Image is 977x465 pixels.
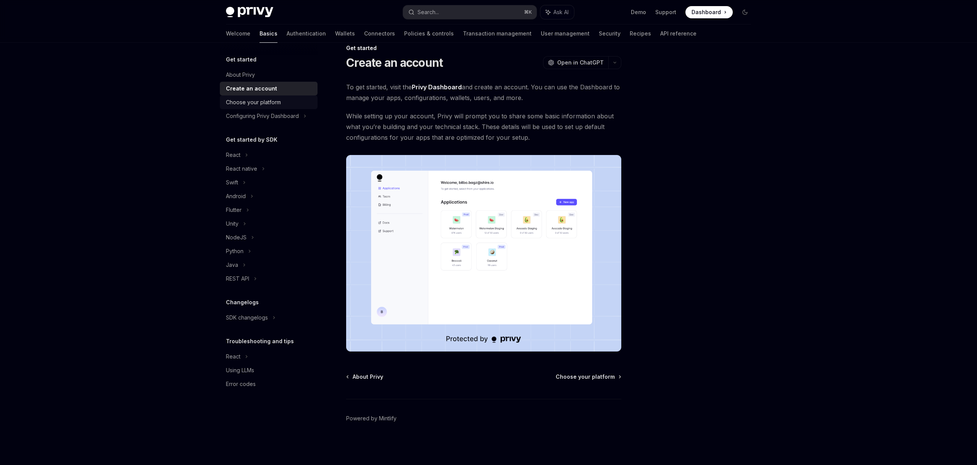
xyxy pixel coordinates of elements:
a: Transaction management [463,24,532,43]
span: Ask AI [553,8,569,16]
div: About Privy [226,70,255,79]
img: images/Dash.png [346,155,621,352]
h1: Create an account [346,56,443,69]
div: Android [226,192,246,201]
div: Search... [418,8,439,17]
a: Basics [260,24,277,43]
div: Create an account [226,84,277,93]
div: Get started [346,44,621,52]
img: dark logo [226,7,273,18]
span: While setting up your account, Privy will prompt you to share some basic information about what y... [346,111,621,143]
a: About Privy [347,373,383,381]
a: Privy Dashboard [412,83,462,91]
span: Open in ChatGPT [557,59,604,66]
div: Swift [226,178,238,187]
h5: Troubleshooting and tips [226,337,294,346]
div: Python [226,247,243,256]
h5: Get started by SDK [226,135,277,144]
div: Error codes [226,379,256,389]
a: Create an account [220,82,318,95]
a: API reference [660,24,696,43]
div: React [226,352,240,361]
div: Configuring Privy Dashboard [226,111,299,121]
a: Recipes [630,24,651,43]
div: Choose your platform [226,98,281,107]
div: REST API [226,274,249,283]
h5: Get started [226,55,256,64]
a: Authentication [287,24,326,43]
a: Choose your platform [220,95,318,109]
span: About Privy [353,373,383,381]
a: Policies & controls [404,24,454,43]
a: Wallets [335,24,355,43]
div: React native [226,164,257,173]
a: Error codes [220,377,318,391]
div: Flutter [226,205,242,215]
a: User management [541,24,590,43]
div: Using LLMs [226,366,254,375]
a: Powered by Mintlify [346,415,397,422]
span: Dashboard [692,8,721,16]
div: Java [226,260,238,270]
span: ⌘ K [524,9,532,15]
div: React [226,150,240,160]
span: Choose your platform [556,373,615,381]
a: Security [599,24,621,43]
a: About Privy [220,68,318,82]
a: Using LLMs [220,363,318,377]
button: Ask AI [540,5,574,19]
button: Toggle dark mode [739,6,751,18]
a: Choose your platform [556,373,621,381]
div: NodeJS [226,233,247,242]
a: Demo [631,8,646,16]
a: Dashboard [685,6,733,18]
button: Search...⌘K [403,5,537,19]
div: Unity [226,219,239,228]
a: Connectors [364,24,395,43]
a: Welcome [226,24,250,43]
a: Support [655,8,676,16]
button: Open in ChatGPT [543,56,608,69]
h5: Changelogs [226,298,259,307]
span: To get started, visit the and create an account. You can use the Dashboard to manage your apps, c... [346,82,621,103]
div: SDK changelogs [226,313,268,322]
